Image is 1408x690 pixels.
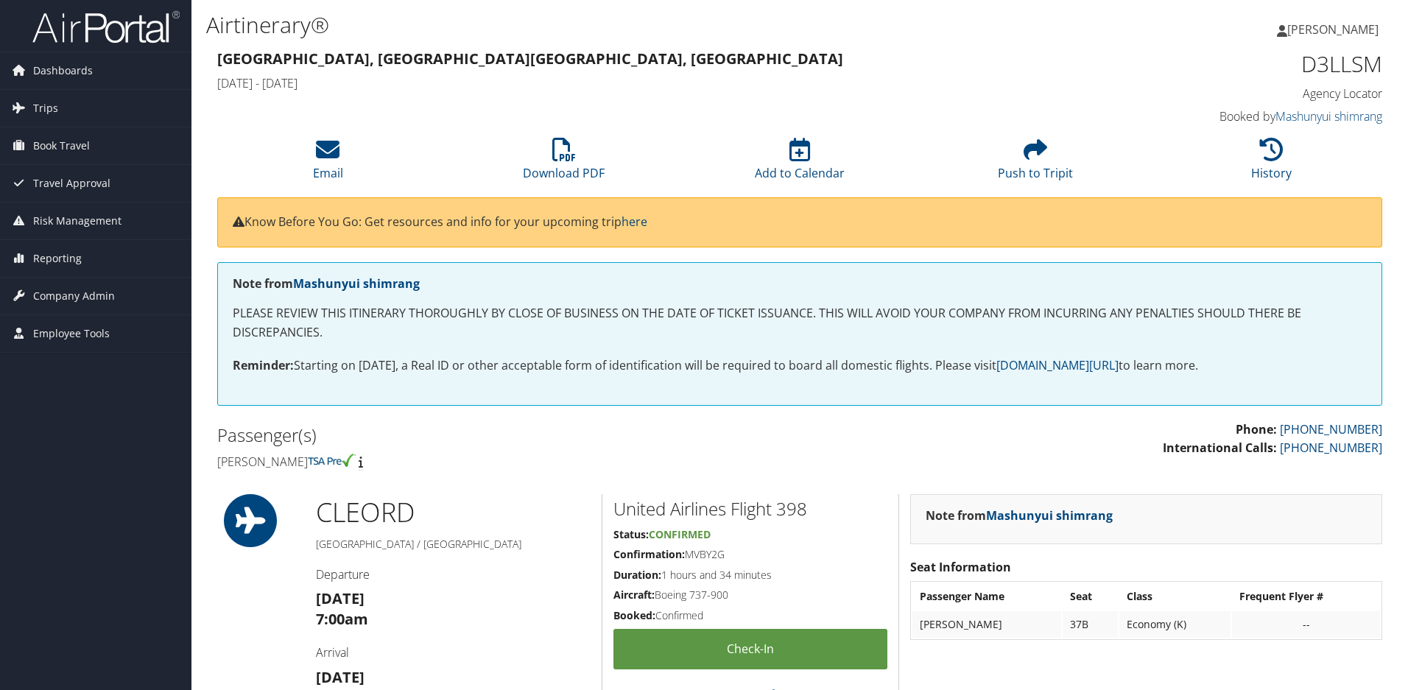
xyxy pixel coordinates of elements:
a: History [1251,146,1292,181]
strong: Aircraft: [613,588,655,602]
h4: Agency Locator [1108,85,1382,102]
th: Frequent Flyer # [1232,583,1380,610]
span: Confirmed [649,527,711,541]
h5: MVBY2G [613,547,887,562]
p: Starting on [DATE], a Real ID or other acceptable form of identification will be required to boar... [233,356,1367,376]
span: Company Admin [33,278,115,314]
a: [PHONE_NUMBER] [1280,440,1382,456]
p: Know Before You Go: Get resources and info for your upcoming trip [233,213,1367,232]
th: Seat [1063,583,1118,610]
a: [PERSON_NAME] [1277,7,1393,52]
strong: Confirmation: [613,547,685,561]
strong: [DATE] [316,667,365,687]
p: PLEASE REVIEW THIS ITINERARY THOROUGHLY BY CLOSE OF BUSINESS ON THE DATE OF TICKET ISSUANCE. THIS... [233,304,1367,342]
th: Passenger Name [912,583,1061,610]
a: Check-in [613,629,887,669]
h4: Departure [316,566,591,582]
h4: [PERSON_NAME] [217,454,789,470]
h1: CLE ORD [316,494,591,531]
a: Mashunyui shimrang [986,507,1113,524]
strong: [GEOGRAPHIC_DATA], [GEOGRAPHIC_DATA] [GEOGRAPHIC_DATA], [GEOGRAPHIC_DATA] [217,49,843,68]
a: [PHONE_NUMBER] [1280,421,1382,437]
span: [PERSON_NAME] [1287,21,1379,38]
strong: Status: [613,527,649,541]
span: Employee Tools [33,315,110,352]
strong: Note from [233,275,420,292]
h1: D3LLSM [1108,49,1382,80]
strong: Note from [926,507,1113,524]
strong: Duration: [613,568,661,582]
h5: Confirmed [613,608,887,623]
a: Push to Tripit [998,146,1073,181]
a: Add to Calendar [755,146,845,181]
img: tsa-precheck.png [308,454,356,467]
h4: [DATE] - [DATE] [217,75,1085,91]
a: Email [313,146,343,181]
a: Mashunyui shimrang [1275,108,1382,124]
a: [DOMAIN_NAME][URL] [996,357,1119,373]
strong: Seat Information [910,559,1011,575]
h5: Boeing 737-900 [613,588,887,602]
h4: Booked by [1108,108,1382,124]
span: Reporting [33,240,82,277]
a: Mashunyui shimrang [293,275,420,292]
h1: Airtinerary® [206,10,998,41]
h5: 1 hours and 34 minutes [613,568,887,582]
td: [PERSON_NAME] [912,611,1061,638]
span: Risk Management [33,203,122,239]
strong: Booked: [613,608,655,622]
strong: Reminder: [233,357,294,373]
span: Book Travel [33,127,90,164]
strong: International Calls: [1163,440,1277,456]
span: Travel Approval [33,165,110,202]
img: airportal-logo.png [32,10,180,44]
span: Trips [33,90,58,127]
strong: 7:00am [316,609,368,629]
h2: United Airlines Flight 398 [613,496,887,521]
td: Economy (K) [1119,611,1231,638]
h5: [GEOGRAPHIC_DATA] / [GEOGRAPHIC_DATA] [316,537,591,552]
strong: [DATE] [316,588,365,608]
td: 37B [1063,611,1118,638]
a: here [622,214,647,230]
h4: Arrival [316,644,591,661]
h2: Passenger(s) [217,423,789,448]
a: Download PDF [523,146,605,181]
div: -- [1239,618,1373,631]
span: Dashboards [33,52,93,89]
strong: Phone: [1236,421,1277,437]
th: Class [1119,583,1231,610]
